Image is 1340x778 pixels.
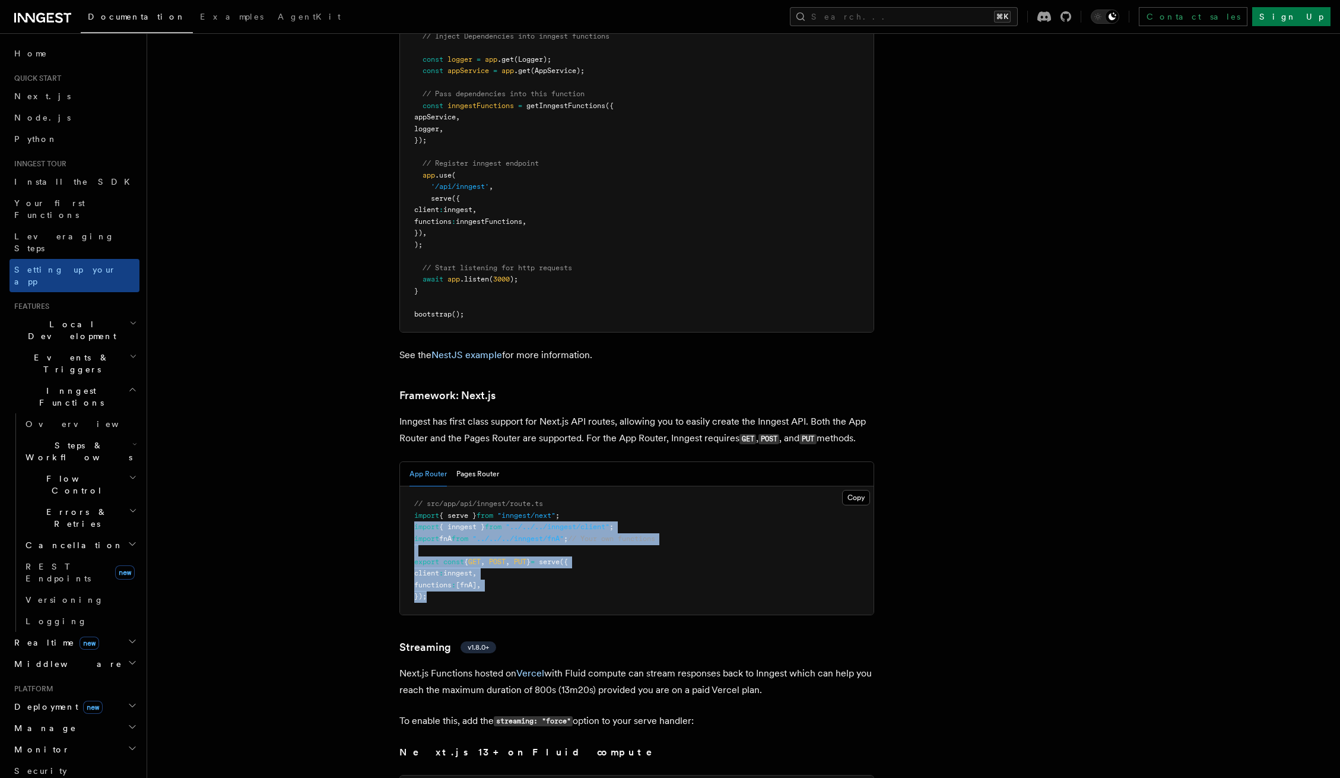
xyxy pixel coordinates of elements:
[452,171,456,179] span: (
[9,318,129,342] span: Local Development
[21,506,129,530] span: Errors & Retries
[9,717,139,739] button: Manage
[531,67,585,75] span: (AppService);
[83,701,103,714] span: new
[26,562,91,583] span: REST Endpoints
[80,637,99,650] span: new
[456,217,522,226] span: inngestFunctions
[9,107,139,128] a: Node.js
[9,722,77,734] span: Manage
[799,434,816,444] code: PUT
[409,462,447,486] button: App Router
[439,511,477,520] span: { serve }
[555,511,560,520] span: ;
[14,134,58,144] span: Python
[9,380,139,413] button: Inngest Functions
[477,581,481,589] span: ,
[9,86,139,107] a: Next.js
[439,125,443,133] span: ,
[9,192,139,226] a: Your first Functions
[21,539,123,551] span: Cancellation
[790,7,1018,26] button: Search...⌘K
[518,102,522,110] span: =
[443,569,472,577] span: inngest
[414,310,452,318] span: bootstrap
[522,217,526,226] span: ,
[414,136,427,144] span: });
[14,91,71,101] span: Next.js
[14,232,115,253] span: Leveraging Steps
[9,159,66,169] span: Inngest tour
[21,535,139,556] button: Cancellation
[9,352,129,375] span: Events & Triggers
[481,558,485,566] span: ,
[271,4,348,32] a: AgentKit
[115,565,135,580] span: new
[423,159,539,167] span: // Register inngest endpoint
[439,205,443,214] span: :
[423,264,572,272] span: // Start listening for http requests
[514,558,526,566] span: PUT
[414,205,439,214] span: client
[9,653,139,675] button: Middleware
[9,171,139,192] a: Install the SDK
[414,217,452,226] span: functions
[26,616,87,626] span: Logging
[539,558,560,566] span: serve
[560,558,568,566] span: ({
[26,595,104,605] span: Versioning
[489,275,493,283] span: (
[414,535,439,543] span: import
[1091,10,1119,24] button: Toggle dark mode
[514,55,551,64] span: (Logger);
[9,128,139,150] a: Python
[485,523,501,531] span: from
[452,194,460,203] span: ({
[1139,7,1247,26] a: Contact sales
[423,275,443,283] span: await
[431,194,452,203] span: serve
[9,385,128,409] span: Inngest Functions
[423,102,443,110] span: const
[414,558,439,566] span: export
[447,102,514,110] span: inngestFunctions
[489,182,493,191] span: ,
[456,581,477,589] span: [fnA]
[14,113,71,122] span: Node.js
[414,592,427,600] span: });
[414,113,456,121] span: appService
[435,171,452,179] span: .use
[9,739,139,760] button: Monitor
[81,4,193,33] a: Documentation
[493,67,497,75] span: =
[26,419,148,429] span: Overview
[472,205,477,214] span: ,
[193,4,271,32] a: Examples
[452,581,456,589] span: :
[497,55,514,64] span: .get
[399,747,669,758] strong: Next.js 13+ on Fluid compute
[439,535,452,543] span: fnA
[501,67,514,75] span: app
[21,468,139,501] button: Flow Control
[439,569,443,577] span: :
[452,310,464,318] span: ();
[21,413,139,435] a: Overview
[443,558,464,566] span: const
[9,314,139,347] button: Local Development
[423,229,427,237] span: ,
[564,535,568,543] span: ;
[489,558,506,566] span: POST
[399,639,496,656] a: Streamingv1.8.0+
[423,32,609,40] span: // Inject Dependencies into inngest functions
[497,511,555,520] span: "inngest/next"
[460,275,489,283] span: .listen
[423,55,443,64] span: const
[568,535,655,543] span: // Your own functions
[456,113,460,121] span: ,
[399,387,496,404] a: Framework: Next.js
[414,241,423,249] span: );
[14,766,67,776] span: Security
[452,217,456,226] span: :
[842,490,870,505] button: Copy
